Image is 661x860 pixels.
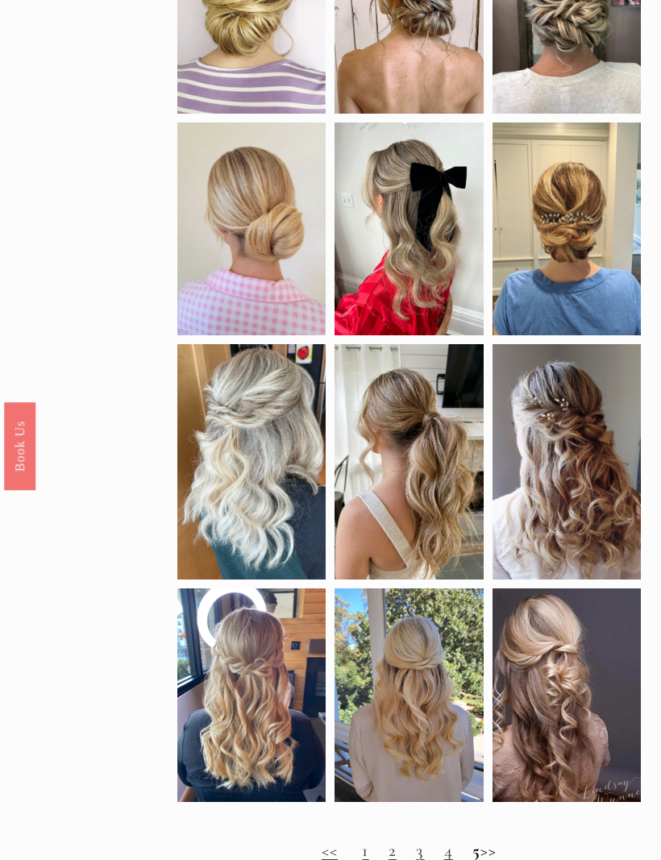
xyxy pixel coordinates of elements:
[4,401,35,489] a: Book Us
